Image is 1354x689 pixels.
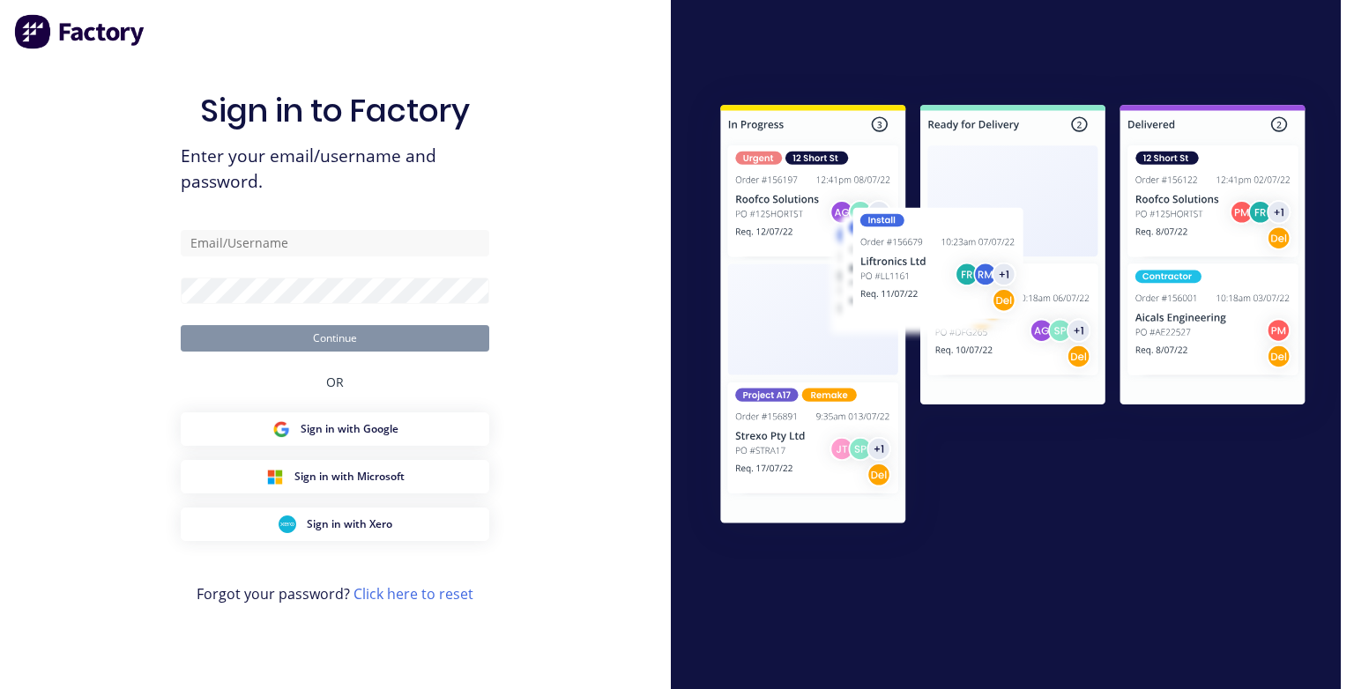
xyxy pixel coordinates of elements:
img: Google Sign in [272,420,290,438]
button: Continue [181,325,489,352]
img: Factory [14,14,146,49]
span: Enter your email/username and password. [181,144,489,195]
button: Microsoft Sign inSign in with Microsoft [181,460,489,493]
input: Email/Username [181,230,489,256]
span: Sign in with Google [301,421,398,437]
span: Sign in with Microsoft [294,469,405,485]
span: Sign in with Xero [307,516,392,532]
div: OR [326,352,344,412]
a: Click here to reset [353,584,473,604]
img: Microsoft Sign in [266,468,284,485]
button: Xero Sign inSign in with Xero [181,507,489,541]
h1: Sign in to Factory [200,92,470,130]
span: Forgot your password? [197,583,473,604]
img: Xero Sign in [279,515,296,533]
button: Google Sign inSign in with Google [181,412,489,446]
img: Sign in [685,72,1342,561]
